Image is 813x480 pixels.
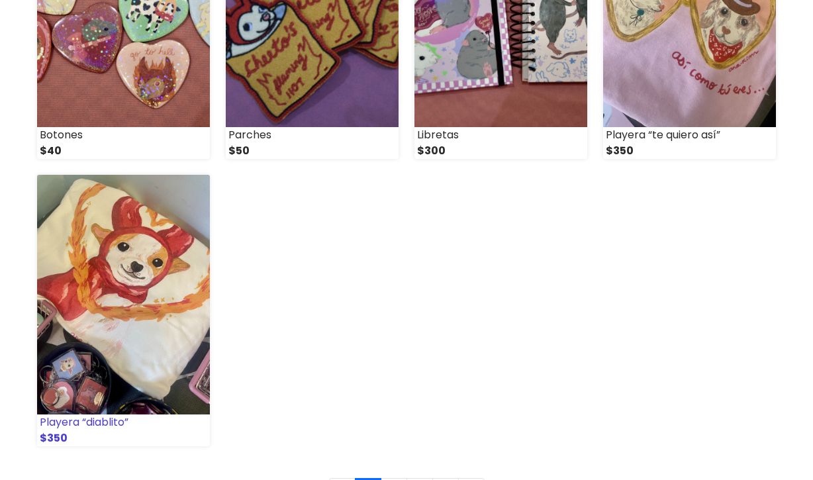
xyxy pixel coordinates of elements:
div: $350 [603,143,776,159]
div: $40 [37,143,210,159]
div: Playera “diablito” [37,414,210,430]
div: Parches [226,127,399,143]
div: Botones [37,127,210,143]
div: $300 [414,143,587,159]
img: small_1747604224275.jpeg [37,175,210,414]
a: Playera “diablito” $350 [37,175,210,446]
div: $350 [37,430,210,446]
div: $50 [226,143,399,159]
div: Libretas [414,127,587,143]
div: Playera “te quiero así” [603,127,776,143]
